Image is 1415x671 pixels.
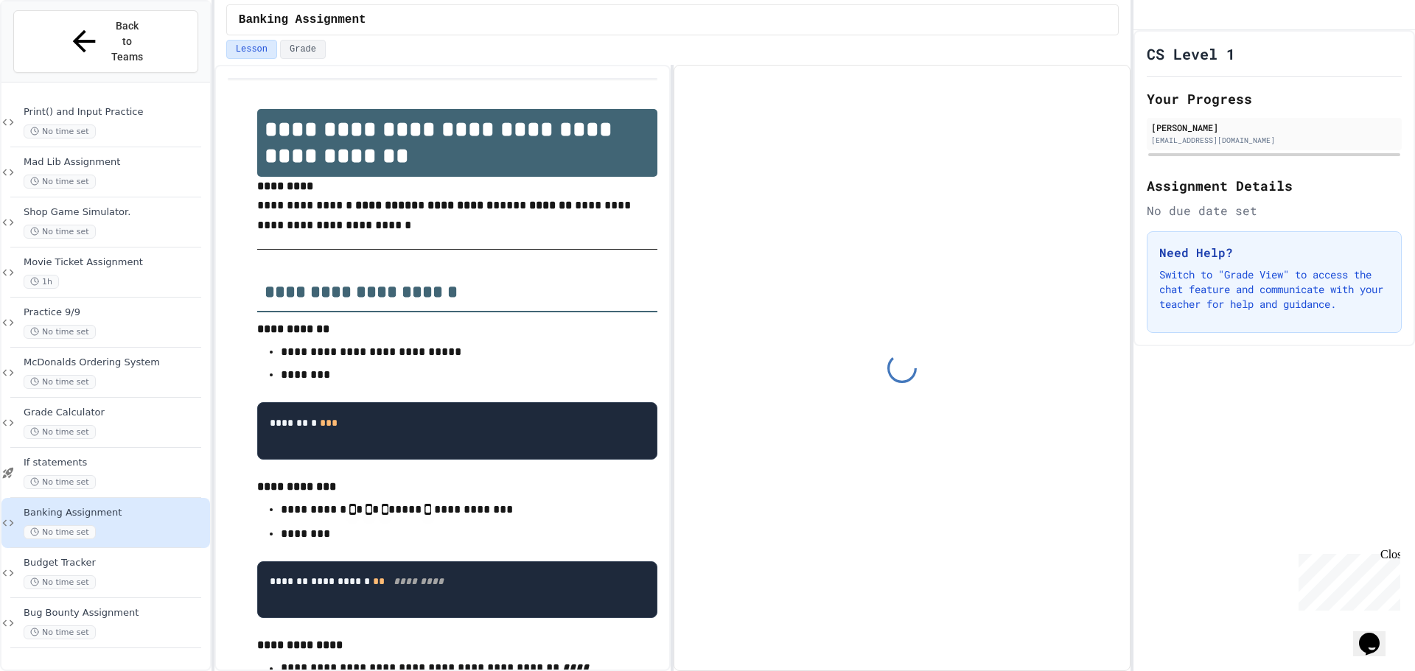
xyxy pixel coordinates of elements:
span: No time set [24,425,96,439]
span: Budget Tracker [24,557,207,569]
span: No time set [24,575,96,589]
span: Shop Game Simulator. [24,206,207,219]
h1: CS Level 1 [1147,43,1235,64]
p: Switch to "Grade View" to access the chat feature and communicate with your teacher for help and ... [1159,267,1389,312]
span: Mad Lib Assignment [24,156,207,169]
button: Back to Teams [13,10,198,73]
span: Back to Teams [110,18,144,65]
h2: Your Progress [1147,88,1402,109]
span: No time set [24,325,96,339]
div: [EMAIL_ADDRESS][DOMAIN_NAME] [1151,135,1397,146]
span: Grade Calculator [24,407,207,419]
iframe: chat widget [1293,548,1400,611]
iframe: chat widget [1353,612,1400,656]
h2: Assignment Details [1147,175,1402,196]
span: Banking Assignment [239,11,366,29]
span: Banking Assignment [24,507,207,519]
span: No time set [24,525,96,539]
div: [PERSON_NAME] [1151,121,1397,134]
span: If statements [24,457,207,469]
button: Lesson [226,40,277,59]
span: No time set [24,475,96,489]
button: Grade [280,40,326,59]
div: Chat with us now!Close [6,6,102,94]
span: 1h [24,275,59,289]
span: Practice 9/9 [24,306,207,319]
span: Print() and Input Practice [24,106,207,119]
span: No time set [24,225,96,239]
span: Bug Bounty Assignment [24,607,207,619]
span: McDonalds Ordering System [24,356,207,369]
div: No due date set [1147,202,1402,219]
span: No time set [24,175,96,189]
span: No time set [24,124,96,138]
h3: Need Help? [1159,244,1389,261]
span: No time set [24,375,96,389]
span: No time set [24,625,96,639]
span: Movie Ticket Assignment [24,256,207,269]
